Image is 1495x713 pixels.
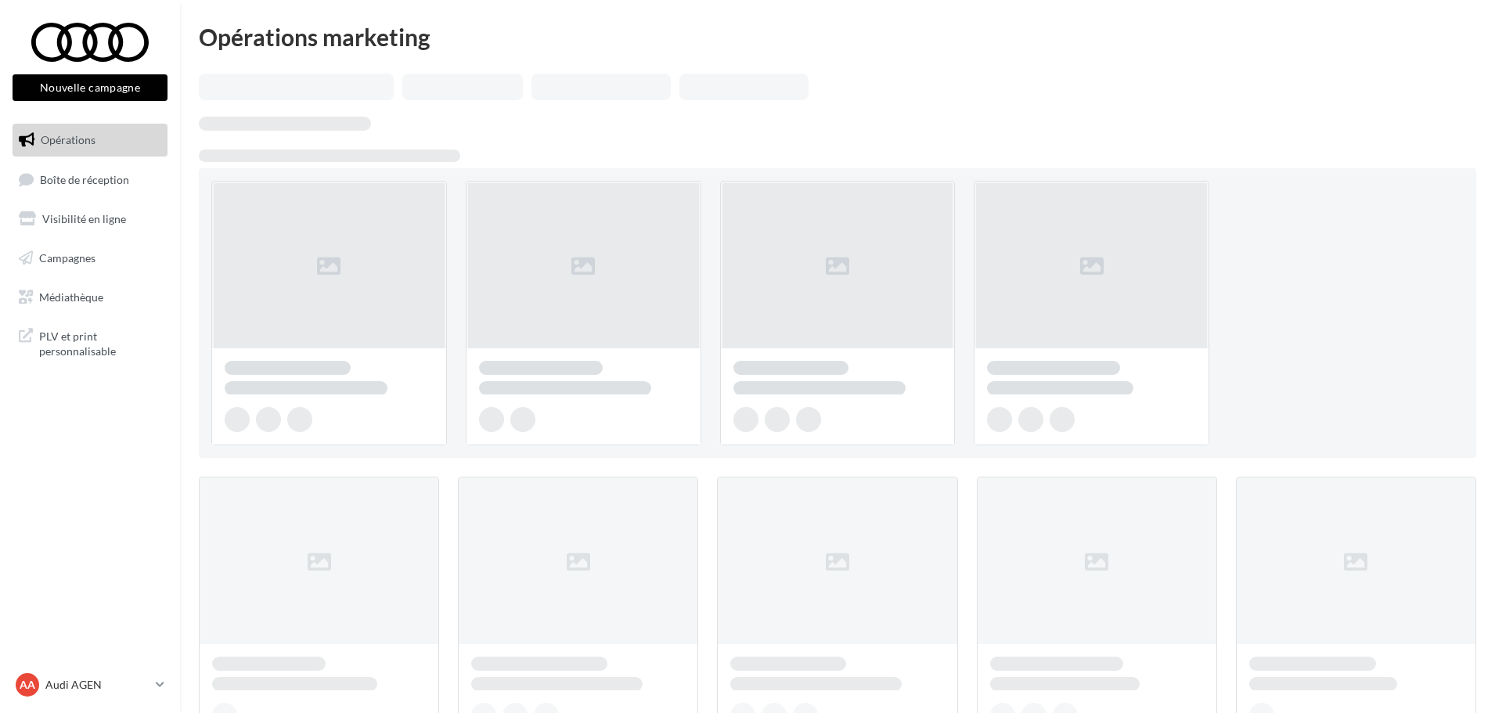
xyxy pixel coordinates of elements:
[9,203,171,236] a: Visibilité en ligne
[39,251,95,265] span: Campagnes
[13,74,168,101] button: Nouvelle campagne
[9,124,171,157] a: Opérations
[41,133,95,146] span: Opérations
[9,281,171,314] a: Médiathèque
[39,290,103,303] span: Médiathèque
[20,677,35,693] span: AA
[45,677,149,693] p: Audi AGEN
[13,670,168,700] a: AA Audi AGEN
[40,172,129,185] span: Boîte de réception
[42,212,126,225] span: Visibilité en ligne
[9,242,171,275] a: Campagnes
[199,25,1476,49] div: Opérations marketing
[39,326,161,359] span: PLV et print personnalisable
[9,163,171,196] a: Boîte de réception
[9,319,171,366] a: PLV et print personnalisable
